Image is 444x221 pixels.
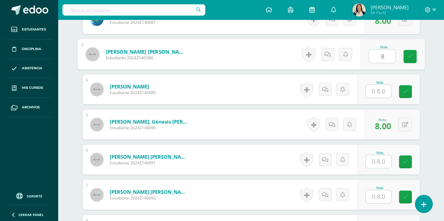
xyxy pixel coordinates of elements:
[110,189,189,195] a: [PERSON_NAME] [PERSON_NAME]
[110,195,189,201] span: Estudiante 2024Z140092
[375,15,391,26] span: 8.00
[62,4,205,16] input: Busca un usuario...
[5,59,53,79] a: Asistencia
[90,188,103,201] img: 45x45
[369,50,395,63] input: 0-8.0
[365,81,394,84] div: Nota
[90,118,103,131] img: 45x45
[8,191,50,200] a: Soporte
[105,48,187,55] a: [PERSON_NAME] [PERSON_NAME]
[110,83,156,90] a: [PERSON_NAME]
[22,46,41,52] span: Disciplina
[110,160,189,166] span: Estudiante 2024Z140091
[369,45,399,49] div: Nota
[110,125,189,131] span: Estudiante 2024Z140090
[19,212,44,217] span: Cerrar panel
[365,151,394,155] div: Nota
[366,190,391,203] input: 0-8.0
[5,98,53,117] a: Archivos
[366,85,391,98] input: 0-8.0
[22,105,40,110] span: Archivos
[5,78,53,98] a: Mis cursos
[5,20,53,39] a: Estudiantes
[90,153,103,166] img: 45x45
[22,66,42,71] span: Asistencia
[110,118,189,125] a: [PERSON_NAME], Génesis [PERSON_NAME]
[110,153,189,160] a: [PERSON_NAME] [PERSON_NAME]
[5,39,53,59] a: Disciplina
[110,20,156,25] span: Estudiante 2024Z140087
[375,117,391,122] div: Nota:
[110,90,156,95] span: Estudiante 2024Z140089
[365,186,394,190] div: Nota
[371,4,409,11] span: [PERSON_NAME]
[27,194,42,198] span: Soporte
[86,47,99,61] img: 45x45
[22,85,43,90] span: Mis cursos
[371,10,409,16] span: Mi Perfil
[352,3,366,17] img: efadfde929624343223942290f925837.png
[22,27,46,32] span: Estudiantes
[375,120,391,132] span: 8.00
[90,83,103,96] img: 45x45
[366,155,391,168] input: 0-8.0
[105,55,187,61] span: Estudiante 2024Z140088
